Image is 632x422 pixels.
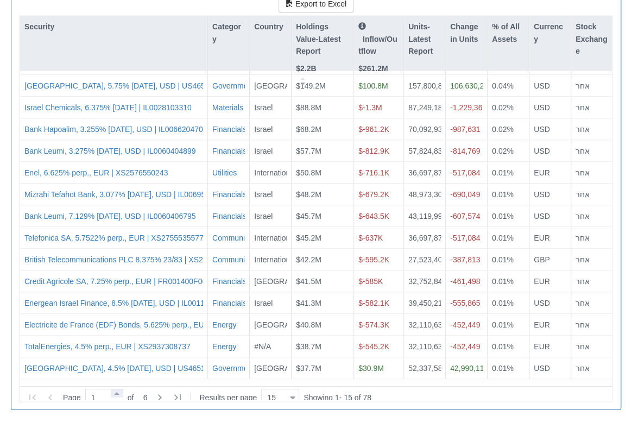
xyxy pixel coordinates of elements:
[24,319,271,330] button: Electricite de France (EDF) Bonds, 5.625% perp., EUR | FR001400SMT6
[492,363,524,374] div: 0.01%
[450,341,483,352] div: -452,449
[24,167,168,178] button: Enel, 6.625% perp., EUR | XS2576550243
[534,80,566,91] div: USD
[492,80,524,91] div: 0.04%
[408,189,441,200] div: 48,973,308
[212,211,247,222] button: Financials
[24,124,207,135] div: Bank Hapoalim, 3.255% [DATE], USD | IL0066204707
[212,167,237,178] div: Utilities
[296,64,316,73] strong: $2.2B
[450,211,483,222] div: -607,574
[492,167,524,178] div: 0.01%
[134,392,147,403] span: 6
[24,341,191,352] button: TotalEnergies, 4.5% perp., EUR | XS2937308737
[576,254,608,265] div: אחר
[492,276,524,287] div: 0.01%
[408,124,441,135] div: 70,092,932
[208,16,249,49] div: Category
[24,254,241,265] button: British Telecommunications PLC 8,375% 23/83 | XS2636324274
[296,320,321,329] span: $40.8M
[450,298,483,308] div: -555,865
[358,320,389,329] span: $-574.3K
[296,234,321,242] span: $45.2M
[212,363,278,374] button: Government Bonds
[296,299,321,307] span: $41.3M
[358,103,382,112] span: $-1.3M
[296,255,321,264] span: $42.2M
[358,147,389,155] span: $-812.9K
[492,189,524,200] div: 0.01%
[304,388,371,407] div: Showing 1 - 15 of 78
[450,21,483,45] p: Change in Units
[450,363,483,374] div: 42,990,119
[212,254,296,265] button: Communication Services
[358,342,389,351] span: $-545.2K
[576,341,608,352] div: אחר
[534,341,566,352] div: EUR
[24,211,195,222] button: Bank Leumi, 7.129% [DATE], USD | IL0060406795
[24,298,230,308] div: Energean Israel Finance, 8.5% [DATE], USD | IL0011971442
[24,102,192,113] button: Israel Chemicals, 6.375% [DATE] | IL0028103310
[24,276,211,287] button: Credit Agricole SA, 7.25% perp., EUR | FR001400F067
[24,146,195,156] button: Bank Leumi, 3.275% [DATE], USD | IL0060404899
[212,146,247,156] button: Financials
[212,80,278,91] button: Government Bonds
[212,298,247,308] button: Financials
[576,319,608,330] div: אחר
[199,392,257,403] span: Results per page
[571,16,612,61] div: Stock Exchange
[450,167,483,178] div: -517,084
[576,298,608,308] div: אחר
[296,190,321,199] span: $48.2M
[212,189,247,200] button: Financials
[576,80,608,91] div: אחר
[534,363,566,374] div: USD
[492,319,524,330] div: 0.01%
[492,211,524,222] div: 0.01%
[576,189,608,200] div: אחר
[24,80,239,91] button: [GEOGRAPHIC_DATA], 5.75% [DATE], USD | US46514BRM18
[534,276,566,287] div: EUR
[358,190,389,199] span: $-679.2K
[24,232,204,243] div: Telefonica SA, 5.7522% perp., EUR | XS2755535577
[254,254,287,265] div: International
[408,341,441,352] div: 32,110,637
[254,298,287,308] div: Israel
[492,102,524,113] div: 0.02%
[212,341,236,352] button: Energy
[212,319,236,330] button: Energy
[24,189,226,200] button: Mizrahi Tefahot Bank, 3.077% [DATE], USD | IL0069508369
[254,276,287,287] div: [GEOGRAPHIC_DATA]
[408,298,441,308] div: 39,450,211
[450,276,483,287] div: -461,498
[534,189,566,200] div: USD
[212,102,243,113] button: Materials
[408,146,441,156] div: 57,824,834
[212,124,247,135] button: Financials
[212,232,296,243] div: Communication Services
[296,147,321,155] span: $57.7M
[450,232,483,243] div: -517,084
[408,102,441,113] div: 87,249,187
[296,212,321,221] span: $45.7M
[492,124,524,135] div: 0.02%
[254,363,287,374] div: [GEOGRAPHIC_DATA]
[296,364,321,373] span: $37.7M
[492,254,524,265] div: 0.01%
[450,146,483,156] div: -814,769
[358,64,388,73] strong: $261.2M
[534,298,566,308] div: USD
[22,388,304,407] div: of
[450,102,483,113] div: -1,229,367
